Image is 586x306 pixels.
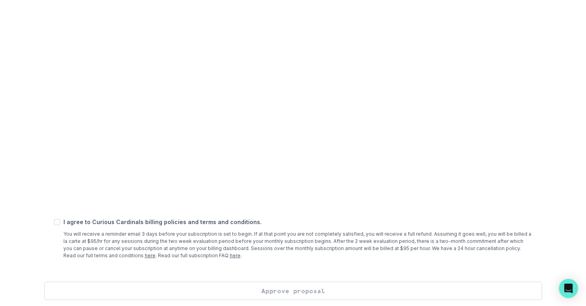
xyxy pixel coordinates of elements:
[145,252,156,258] a: here
[44,282,542,300] button: Approve proposal
[63,218,533,226] p: I agree to Curious Cardinals billing policies and terms and conditions.
[559,279,578,298] div: Open Intercom Messenger
[63,230,533,259] p: You will receive a reminder email 3 days before your subscription is set to begin. If at that poi...
[230,252,241,258] a: here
